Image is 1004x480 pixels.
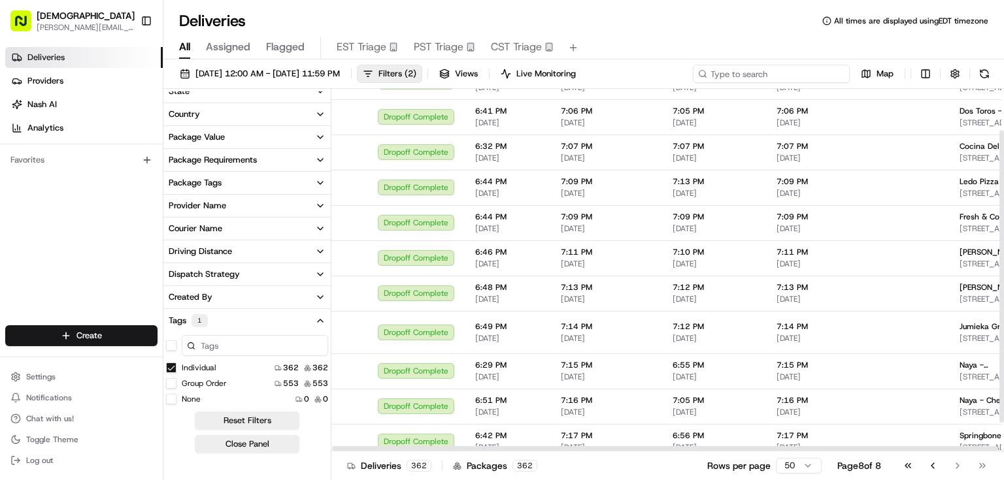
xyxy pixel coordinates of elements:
[475,442,540,453] span: [DATE]
[475,321,540,332] span: 6:49 PM
[673,118,756,128] span: [DATE]
[561,430,652,441] span: 7:17 PM
[44,138,165,148] div: We're available if you need us!
[323,394,328,404] span: 0
[163,149,331,171] button: Package Requirements
[475,247,540,257] span: 6:46 PM
[13,13,39,39] img: Nash
[130,221,158,231] span: Pylon
[673,188,756,199] span: [DATE]
[777,442,865,453] span: [DATE]
[195,411,299,430] button: Reset Filters
[27,52,65,63] span: Deliveries
[777,259,865,269] span: [DATE]
[673,372,756,382] span: [DATE]
[405,68,416,80] span: ( 2 )
[169,86,190,97] div: State
[673,321,756,332] span: 7:12 PM
[673,442,756,453] span: [DATE]
[777,176,865,187] span: 7:09 PM
[673,176,756,187] span: 7:13 PM
[27,99,57,110] span: Nash AI
[222,129,238,144] button: Start new chat
[673,153,756,163] span: [DATE]
[777,212,865,222] span: 7:09 PM
[13,52,238,73] p: Welcome 👋
[561,360,652,370] span: 7:15 PM
[169,291,212,303] div: Created By
[110,191,121,201] div: 💻
[673,407,756,417] span: [DATE]
[182,378,227,389] label: Group Order
[26,455,53,466] span: Log out
[5,118,163,138] a: Analytics
[561,141,652,152] span: 7:07 PM
[673,395,756,406] span: 7:05 PM
[475,106,540,116] span: 6:41 PM
[174,65,346,83] button: [DATE] 12:00 AM - [DATE] 11:59 PM
[5,451,158,470] button: Log out
[163,309,331,332] button: Tags1
[777,282,865,293] span: 7:13 PM
[37,22,135,33] button: [PERSON_NAME][EMAIL_ADDRESS][DOMAIN_NAME]
[561,176,652,187] span: 7:09 PM
[777,407,865,417] span: [DATE]
[475,282,540,293] span: 6:48 PM
[495,65,582,83] button: Live Monitoring
[475,223,540,234] span: [DATE]
[693,65,850,83] input: Type to search
[516,68,576,80] span: Live Monitoring
[26,413,74,424] span: Chat with us!
[561,106,652,116] span: 7:06 PM
[475,188,540,199] span: [DATE]
[179,10,246,31] h1: Deliveries
[512,460,537,472] div: 362
[777,106,865,116] span: 7:06 PM
[347,459,431,472] div: Deliveries
[27,122,63,134] span: Analytics
[414,39,463,55] span: PST Triage
[475,153,540,163] span: [DATE]
[475,372,540,382] span: [DATE]
[777,223,865,234] span: [DATE]
[673,259,756,269] span: [DATE]
[855,65,899,83] button: Map
[169,268,240,280] div: Dispatch Strategy
[26,434,78,445] span: Toggle Theme
[357,65,422,83] button: Filters(2)
[163,217,331,240] button: Courier Name
[453,459,537,472] div: Packages
[561,188,652,199] span: [DATE]
[163,80,331,103] button: State
[561,333,652,344] span: [DATE]
[561,118,652,128] span: [DATE]
[179,39,190,55] span: All
[13,125,37,148] img: 1736555255976-a54dd68f-1ca7-489b-9aae-adbdc363a1c4
[561,395,652,406] span: 7:16 PM
[195,435,299,453] button: Close Panel
[192,314,208,327] div: 1
[26,392,72,403] span: Notifications
[673,333,756,344] span: [DATE]
[26,189,100,202] span: Knowledge Base
[777,372,865,382] span: [DATE]
[34,84,216,98] input: Clear
[455,68,478,80] span: Views
[5,430,158,449] button: Toggle Theme
[312,378,328,389] span: 553
[92,221,158,231] a: Powered byPylon
[561,259,652,269] span: [DATE]
[673,430,756,441] span: 6:56 PM
[475,212,540,222] span: 6:44 PM
[312,362,328,373] span: 362
[561,407,652,417] span: [DATE]
[673,223,756,234] span: [DATE]
[169,200,226,212] div: Provider Name
[283,378,299,389] span: 553
[163,126,331,148] button: Package Value
[5,368,158,386] button: Settings
[475,141,540,152] span: 6:32 PM
[777,141,865,152] span: 7:07 PM
[304,394,309,404] span: 0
